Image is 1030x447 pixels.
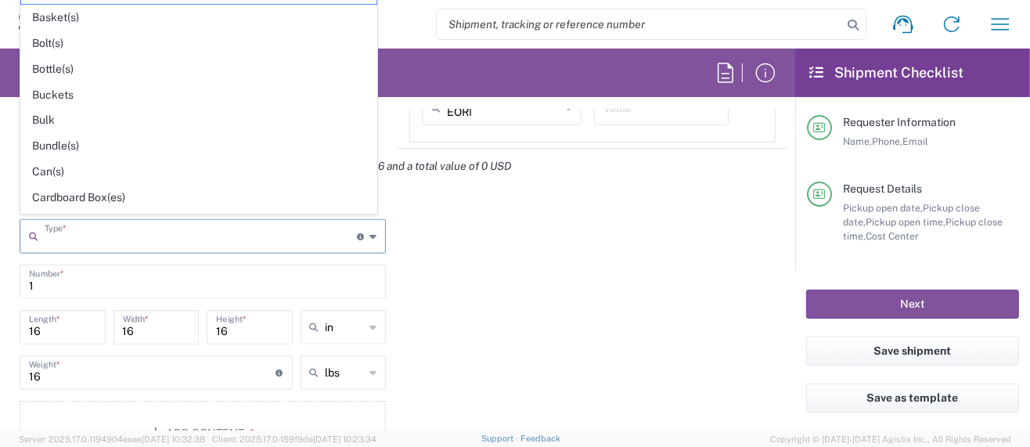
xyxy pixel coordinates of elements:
[212,434,376,444] span: Client: 2025.17.0-159f9de
[437,9,842,39] input: Shipment, tracking or reference number
[806,290,1019,319] button: Next
[8,160,523,172] em: Total shipment is made up of 1 package(s) containing 0 piece(s) weighing 16 and a total value of ...
[806,384,1019,413] button: Save as template
[21,134,376,158] span: Bundle(s)
[21,186,376,210] span: Cardboard Box(es)
[843,135,872,147] span: Name,
[770,432,1011,446] span: Copyright © [DATE]-[DATE] Agistix Inc., All Rights Reserved
[21,160,376,184] span: Can(s)
[21,211,376,236] span: Carton(s)
[313,434,376,444] span: [DATE] 10:23:34
[843,202,923,214] span: Pickup open date,
[520,434,560,443] a: Feedback
[843,116,956,128] span: Requester Information
[866,230,919,242] span: Cost Center
[809,63,963,82] h2: Shipment Checklist
[843,182,922,195] span: Request Details
[19,434,205,444] span: Server: 2025.17.0-1194904eeae
[866,216,945,228] span: Pickup open time,
[481,434,520,443] a: Support
[872,135,902,147] span: Phone,
[21,108,376,132] span: Bulk
[806,337,1019,366] button: Save shipment
[902,135,928,147] span: Email
[142,434,205,444] span: [DATE] 10:32:38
